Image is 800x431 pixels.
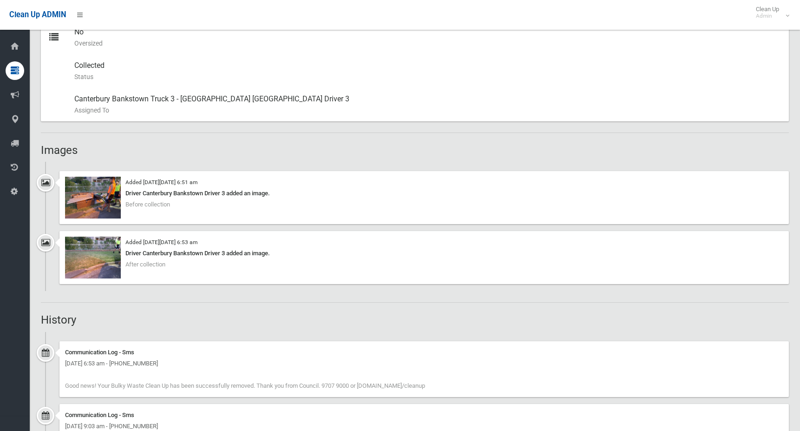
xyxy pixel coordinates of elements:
small: Added [DATE][DATE] 6:53 am [125,239,197,245]
div: Communication Log - Sms [65,347,783,358]
small: Assigned To [74,105,781,116]
img: 2025-07-1106.53.275155407971310616279.jpg [65,237,121,278]
span: After collection [125,261,165,268]
div: Driver Canterbury Bankstown Driver 3 added an image. [65,248,783,259]
small: Admin [756,13,779,20]
span: Good news! Your Bulky Waste Clean Up has been successfully removed. Thank you from Council. 9707 ... [65,382,425,389]
small: Oversized [74,38,781,49]
div: Canterbury Bankstown Truck 3 - [GEOGRAPHIC_DATA] [GEOGRAPHIC_DATA] Driver 3 [74,88,781,121]
span: Before collection [125,201,170,208]
div: Driver Canterbury Bankstown Driver 3 added an image. [65,188,783,199]
div: Collected [74,54,781,88]
div: No [74,21,781,54]
small: Status [74,71,781,82]
span: Clean Up [751,6,788,20]
img: 2025-07-1106.51.136587116915813995670.jpg [65,177,121,219]
h2: History [41,314,789,326]
span: Clean Up ADMIN [9,10,66,19]
h2: Images [41,144,789,156]
div: Communication Log - Sms [65,410,783,421]
div: [DATE] 6:53 am - [PHONE_NUMBER] [65,358,783,369]
small: Added [DATE][DATE] 6:51 am [125,179,197,186]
